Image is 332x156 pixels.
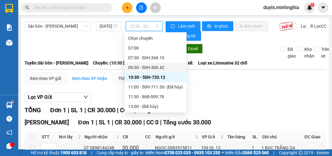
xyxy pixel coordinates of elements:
[117,106,118,114] span: |
[40,132,57,142] th: STT
[125,5,129,10] span: plus
[311,3,313,7] span: 1
[84,133,115,140] span: Người nhận
[202,133,219,140] span: VP Gửi
[202,21,233,31] button: printerIn phơi
[125,33,187,43] div: Chọn chuyến
[128,54,183,61] div: 07:30 - 50H-368.19
[262,144,302,151] div: 1 BỌC TRẮNG QA
[312,23,327,29] span: Lọc CC
[99,119,110,126] span: SL 1
[31,149,87,156] span: Hỗ trợ kỹ thuật:
[118,75,135,82] div: Thống kê
[307,5,312,10] img: icon-new-feature
[235,21,268,31] button: In đơn chọn
[165,150,220,155] strong: 0708 023 035 - 0935 103 250
[87,106,115,114] span: CR 30.000
[6,40,12,46] img: warehouse-icon
[28,93,52,101] span: Lọc VP Gửi
[181,60,193,66] span: Tài xế:
[112,119,113,126] span: |
[83,95,88,99] span: down
[252,144,259,151] div: 1
[84,144,120,151] div: ÚT 0898144248
[128,84,183,90] div: 11:00 - 50H-711.30 - (Đã hủy)
[68,106,69,114] span: |
[320,5,326,10] span: caret-down
[6,116,12,122] span: question-circle
[25,92,91,102] button: Lọc VP Gửi
[319,46,332,59] span: Trên xe
[121,132,143,142] th: CR
[6,143,12,149] span: message
[153,5,157,10] span: aim
[166,21,200,31] button: syncLàm mới
[30,75,61,82] div: Xem theo VP gửi
[226,132,251,142] th: Tên hàng
[6,24,12,31] img: solution-icon
[91,149,92,156] span: |
[243,150,269,155] strong: 0369 525 060
[25,119,69,126] span: [PERSON_NAME]
[160,119,162,126] span: |
[298,151,303,155] span: copyright
[178,45,198,52] span: Xuất Excel
[122,2,132,13] button: plus
[50,106,66,114] span: Đơn 1
[6,102,12,108] img: warehouse-icon
[198,60,247,66] span: Loại xe: Limousine 32 chỗ
[12,101,13,103] sup: 1
[207,24,212,29] span: printer
[120,106,132,114] span: CC 0
[303,132,326,142] th: ĐC Giao
[273,149,274,156] span: |
[25,106,41,114] span: TỔNG
[128,93,183,100] div: 11:30 - 86B-009.78
[285,46,298,59] span: Đã giao
[71,106,83,114] span: SL 1
[298,23,314,29] span: Lọc CR
[302,46,317,59] span: Kho nhận
[156,133,194,140] span: Người gửi
[258,4,304,11] span: duyls.minhnghia
[115,119,142,126] span: CR 30.000
[93,60,137,66] span: Chuyến: (10:30 [DATE])
[72,75,107,82] div: Xem theo VP nhận
[225,149,269,156] span: Miền Bắc
[128,45,183,51] div: 07:00
[6,130,12,135] span: notification
[214,23,228,29] span: In phơi
[145,149,220,156] span: Miền Nam
[25,61,88,65] b: Tuyến: Sài Gòn - [PERSON_NAME]
[129,22,159,31] span: 10:30 - 50H-720.12
[84,106,86,114] span: |
[96,119,97,126] span: |
[222,151,224,154] span: ⚪️
[155,144,199,151] div: NGỌC 0983515811
[144,132,154,142] th: CC
[318,2,328,13] button: caret-down
[178,23,196,29] span: Làm mới
[143,119,145,126] span: |
[5,4,13,13] img: logo-vxr
[25,5,29,10] span: search
[310,3,314,7] sup: 1
[150,2,161,13] button: aim
[59,133,77,140] span: Nơi lấy
[251,132,261,142] th: SL
[261,132,303,142] th: Ghi chú
[146,119,159,126] span: CC 0
[28,22,87,31] span: Sài Gòn - Phan Rí
[122,144,142,152] div: 30.000
[33,4,105,11] input: Tìm tên, số ĐT hoặc mã đơn
[128,35,183,42] div: Chọn chuyến
[163,119,211,126] span: Tổng cước 30.000
[100,23,112,29] input: 15/09/2025
[200,142,226,154] td: 109 QL 13
[201,144,224,151] div: 109 QL 13
[139,5,143,10] span: file-add
[166,31,201,41] button: bar-chartThống kê
[170,24,176,29] span: sync
[136,2,147,13] button: file-add
[279,21,296,31] img: 9k=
